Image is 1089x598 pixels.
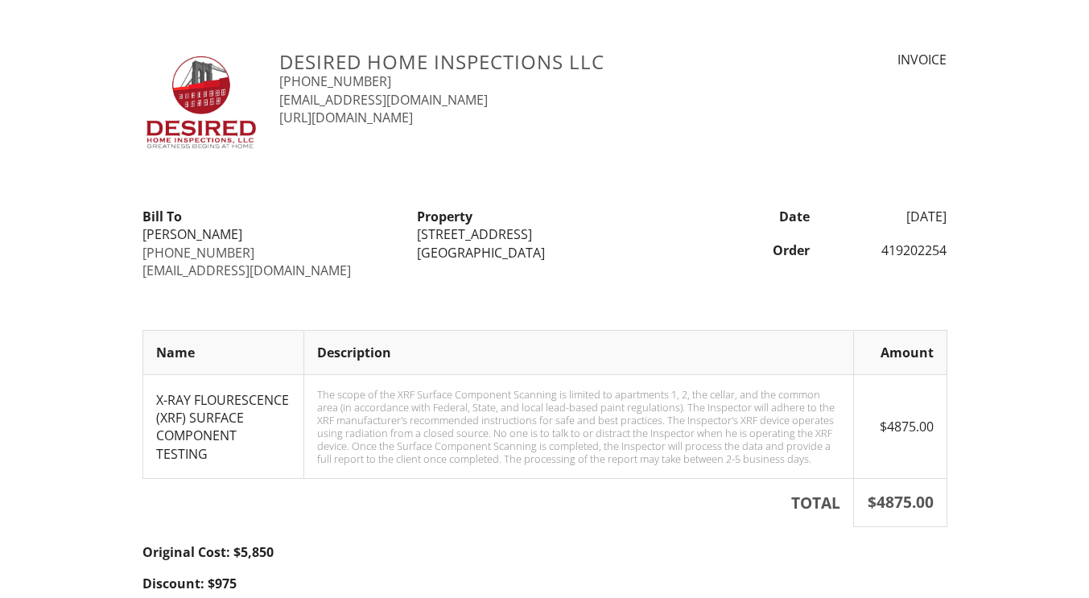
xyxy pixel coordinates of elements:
[760,51,947,68] div: INVOICE
[417,225,672,243] div: [STREET_ADDRESS]
[854,330,947,374] th: Amount
[142,208,182,225] strong: Bill To
[279,109,413,126] a: [URL][DOMAIN_NAME]
[854,479,947,527] th: $4875.00
[417,208,472,225] strong: Property
[304,330,854,374] th: Description
[819,241,957,259] div: 419202254
[142,479,854,527] th: TOTAL
[142,375,304,479] td: X-RAY FLOURESCENCE (XRF) SURFACE COMPONENT TESTING
[279,72,391,90] a: [PHONE_NUMBER]
[142,51,261,153] img: Company_Logo.JPG
[142,575,237,592] strong: Discount: $975
[279,91,488,109] a: [EMAIL_ADDRESS][DOMAIN_NAME]
[142,543,274,561] strong: Original Cost: $5,850
[682,208,819,225] div: Date
[417,244,672,262] div: [GEOGRAPHIC_DATA]
[279,51,740,72] h3: DESIRED HOME INSPECTIONS LLC
[142,262,351,279] a: [EMAIL_ADDRESS][DOMAIN_NAME]
[819,208,957,225] div: [DATE]
[142,225,398,243] div: [PERSON_NAME]
[682,241,819,259] div: Order
[854,375,947,479] td: $4875.00
[142,244,254,262] a: [PHONE_NUMBER]
[317,388,840,465] div: The scope of the XRF Surface Component Scanning is limited to apartments 1, 2, the cellar, and th...
[142,330,304,374] th: Name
